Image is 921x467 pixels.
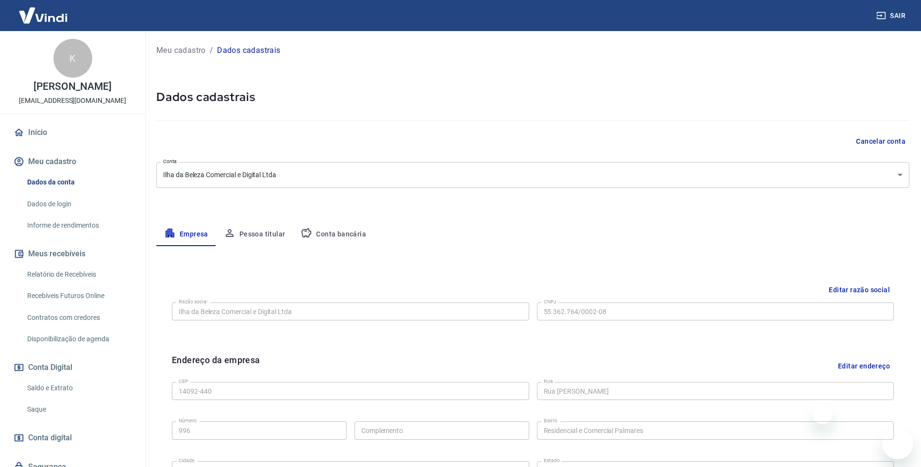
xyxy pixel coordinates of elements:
a: Início [12,122,134,143]
p: [EMAIL_ADDRESS][DOMAIN_NAME] [19,96,126,106]
button: Sair [874,7,909,25]
a: Meu cadastro [156,45,206,56]
a: Saque [23,400,134,419]
h6: Endereço da empresa [172,353,260,378]
a: Relatório de Recebíveis [23,265,134,284]
p: [PERSON_NAME] [33,82,111,92]
a: Dados da conta [23,172,134,192]
label: Cidade [179,457,194,464]
a: Dados de login [23,194,134,214]
label: Estado [544,457,560,464]
a: Disponibilização de agenda [23,329,134,349]
label: Rua [544,378,553,385]
label: CNPJ [544,298,556,305]
button: Conta bancária [293,223,374,246]
iframe: Botão para abrir a janela de mensagens [882,428,913,459]
a: Informe de rendimentos [23,216,134,235]
p: / [210,45,213,56]
a: Contratos com credores [23,308,134,328]
button: Editar razão social [825,281,894,299]
a: Recebíveis Futuros Online [23,286,134,306]
img: Vindi [12,0,75,30]
button: Editar endereço [834,353,894,378]
label: CEP [179,378,188,385]
iframe: Fechar mensagem [813,405,832,424]
button: Empresa [156,223,216,246]
a: Saldo e Extrato [23,378,134,398]
button: Cancelar conta [852,133,909,150]
a: Conta digital [12,427,134,449]
span: Conta digital [28,431,72,445]
div: K [53,39,92,78]
label: Razão social [179,298,207,305]
label: Conta [163,158,177,165]
div: Ilha da Beleza Comercial e Digital Ltda [156,162,909,188]
button: Conta Digital [12,357,134,378]
button: Pessoa titular [216,223,293,246]
button: Meu cadastro [12,151,134,172]
label: Número [179,417,197,424]
h5: Dados cadastrais [156,89,909,105]
p: Dados cadastrais [217,45,280,56]
button: Meus recebíveis [12,243,134,265]
label: Bairro [544,417,557,424]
